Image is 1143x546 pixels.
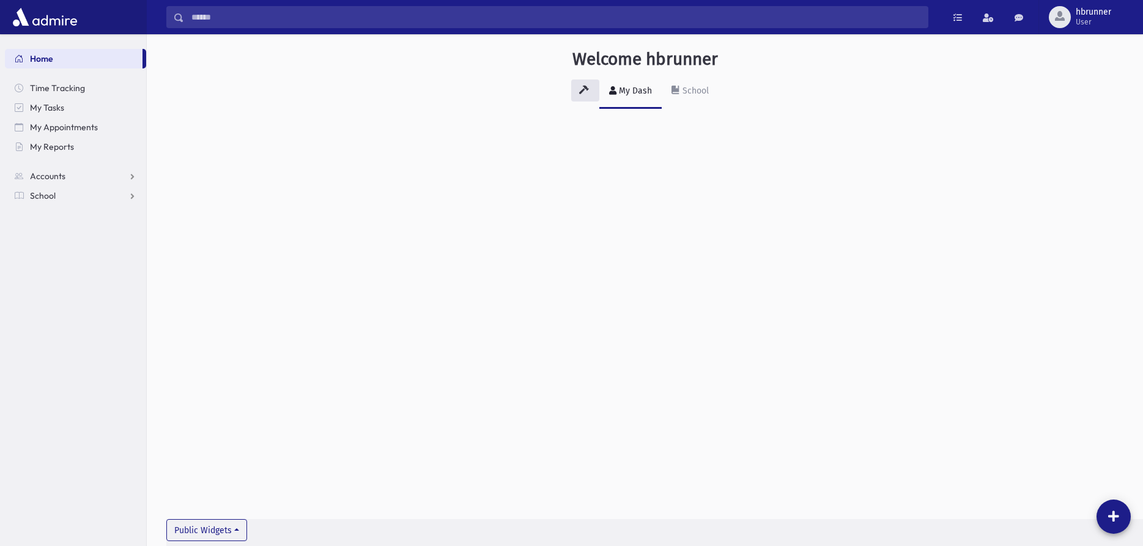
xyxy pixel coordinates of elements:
[662,75,719,109] a: School
[1076,7,1111,17] span: hbrunner
[30,53,53,64] span: Home
[5,166,146,186] a: Accounts
[30,141,74,152] span: My Reports
[5,186,146,205] a: School
[10,5,80,29] img: AdmirePro
[5,137,146,157] a: My Reports
[5,78,146,98] a: Time Tracking
[30,102,64,113] span: My Tasks
[5,117,146,137] a: My Appointments
[30,83,85,94] span: Time Tracking
[30,122,98,133] span: My Appointments
[166,519,247,541] button: Public Widgets
[5,49,142,68] a: Home
[1076,17,1111,27] span: User
[30,190,56,201] span: School
[5,98,146,117] a: My Tasks
[184,6,928,28] input: Search
[599,75,662,109] a: My Dash
[680,86,709,96] div: School
[616,86,652,96] div: My Dash
[572,49,718,70] h3: Welcome hbrunner
[30,171,65,182] span: Accounts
